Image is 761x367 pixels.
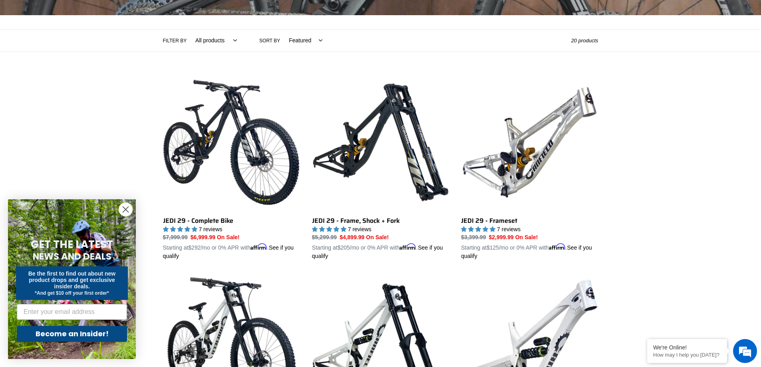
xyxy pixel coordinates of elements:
[119,202,133,216] button: Close dialog
[653,352,721,358] p: How may I help you today?
[571,38,598,44] span: 20 products
[17,304,127,320] input: Enter your email address
[17,326,127,342] button: Become an Insider!
[259,37,280,44] label: Sort by
[28,270,116,290] span: Be the first to find out about new product drops and get exclusive insider deals.
[31,237,113,252] span: GET THE LATEST
[33,250,111,263] span: NEWS AND DEALS
[35,290,109,296] span: *And get $10 off your first order*
[653,344,721,351] div: We're Online!
[163,37,187,44] label: Filter by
